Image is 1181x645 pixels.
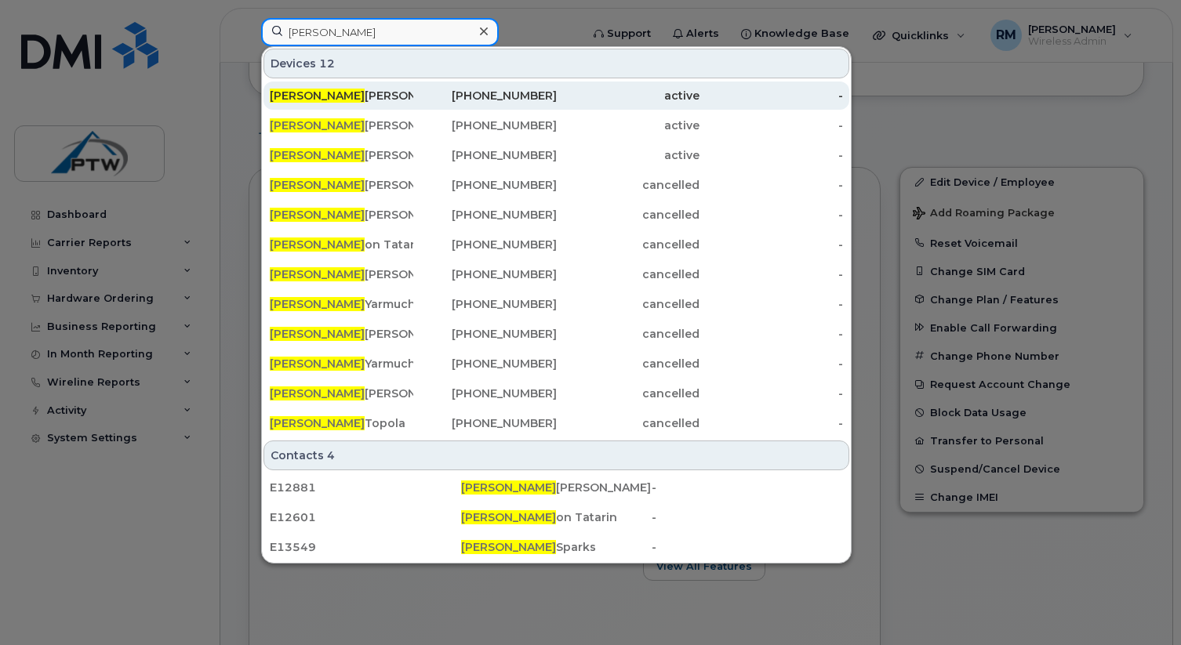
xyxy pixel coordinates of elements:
[270,148,365,162] span: [PERSON_NAME]
[263,320,849,348] a: [PERSON_NAME][PERSON_NAME][PHONE_NUMBER]cancelled-
[263,440,849,470] div: Contacts
[270,357,365,371] span: [PERSON_NAME]
[263,533,849,561] a: E13549[PERSON_NAME]Sparks-
[700,386,843,401] div: -
[413,266,557,282] div: [PHONE_NUMBER]
[413,118,557,133] div: [PHONE_NUMBER]
[652,480,843,495] div: -
[270,326,413,342] div: [PERSON_NAME]
[652,539,843,555] div: -
[700,147,843,163] div: -
[270,386,365,400] span: [PERSON_NAME]
[263,230,849,259] a: [PERSON_NAME]on Tatarin[PHONE_NUMBER]cancelled-
[319,56,335,71] span: 12
[270,296,413,312] div: Yarmuch
[263,49,849,78] div: Devices
[557,207,700,223] div: cancelled
[557,147,700,163] div: active
[700,356,843,371] div: -
[270,327,365,341] span: [PERSON_NAME]
[263,379,849,408] a: [PERSON_NAME][PERSON_NAME][PHONE_NUMBER]cancelled-
[557,415,700,431] div: cancelled
[557,386,700,401] div: cancelled
[700,207,843,223] div: -
[270,266,413,282] div: [PERSON_NAME]
[270,480,461,495] div: E12881
[557,88,700,103] div: active
[700,88,843,103] div: -
[413,326,557,342] div: [PHONE_NUMBER]
[270,208,365,222] span: [PERSON_NAME]
[557,237,700,252] div: cancelled
[413,356,557,371] div: [PHONE_NUMBER]
[413,386,557,401] div: [PHONE_NUMBER]
[270,539,461,555] div: E13549
[270,118,413,133] div: [PERSON_NAME]
[413,207,557,223] div: [PHONE_NUMBER]
[263,290,849,318] a: [PERSON_NAME]Yarmuch[PHONE_NUMBER]cancelled-
[461,540,556,554] span: [PERSON_NAME]
[700,266,843,282] div: -
[270,118,365,132] span: [PERSON_NAME]
[413,177,557,193] div: [PHONE_NUMBER]
[270,416,365,430] span: [PERSON_NAME]
[327,448,335,463] span: 4
[263,201,849,229] a: [PERSON_NAME][PERSON_NAME][PHONE_NUMBER]cancelled-
[413,147,557,163] div: [PHONE_NUMBER]
[461,509,652,525] div: on Tatarin
[270,415,413,431] div: Topola
[263,260,849,288] a: [PERSON_NAME][PERSON_NAME][PHONE_NUMBER]cancelled-
[700,296,843,312] div: -
[700,177,843,193] div: -
[700,326,843,342] div: -
[261,18,499,46] input: Find something...
[557,356,700,371] div: cancelled
[700,118,843,133] div: -
[263,409,849,437] a: [PERSON_NAME]Topola[PHONE_NUMBER]cancelled-
[413,415,557,431] div: [PHONE_NUMBER]
[461,510,556,524] span: [PERSON_NAME]
[270,509,461,525] div: E12601
[413,296,557,312] div: [PHONE_NUMBER]
[270,89,365,103] span: [PERSON_NAME]
[270,207,413,223] div: [PERSON_NAME]
[270,386,413,401] div: [PERSON_NAME]
[270,147,413,163] div: [PERSON_NAME]
[461,480,556,495] span: [PERSON_NAME]
[700,415,843,431] div: -
[270,297,365,311] span: [PERSON_NAME]
[461,480,652,495] div: [PERSON_NAME]
[263,473,849,502] a: E12881[PERSON_NAME][PERSON_NAME]-
[270,237,413,252] div: on Tatarin
[270,267,365,281] span: [PERSON_NAME]
[263,350,849,378] a: [PERSON_NAME]Yarmuch[PHONE_NUMBER]cancelled-
[270,88,413,103] div: [PERSON_NAME]
[270,178,365,192] span: [PERSON_NAME]
[270,237,365,252] span: [PERSON_NAME]
[413,237,557,252] div: [PHONE_NUMBER]
[652,509,843,525] div: -
[557,177,700,193] div: cancelled
[263,171,849,199] a: [PERSON_NAME][PERSON_NAME][PHONE_NUMBER]cancelled-
[413,88,557,103] div: [PHONE_NUMBER]
[461,539,652,555] div: Sparks
[263,111,849,140] a: [PERSON_NAME][PERSON_NAME][PHONE_NUMBER]active-
[557,296,700,312] div: cancelled
[263,141,849,169] a: [PERSON_NAME][PERSON_NAME][PHONE_NUMBER]active-
[270,356,413,371] div: Yarmuch
[270,177,413,193] div: [PERSON_NAME]
[557,118,700,133] div: active
[557,326,700,342] div: cancelled
[700,237,843,252] div: -
[557,266,700,282] div: cancelled
[263,82,849,110] a: [PERSON_NAME][PERSON_NAME][PHONE_NUMBER]active-
[263,503,849,531] a: E12601[PERSON_NAME]on Tatarin-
